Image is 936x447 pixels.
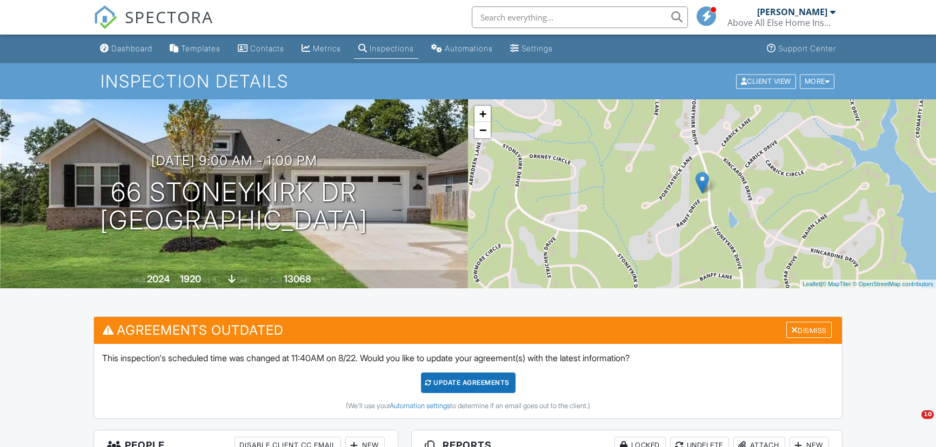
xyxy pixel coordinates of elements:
a: Automations (Basic) [427,39,497,59]
div: Update Agreements [421,372,516,393]
div: Above All Else Home Inspections, LLC [727,17,835,28]
a: Client View [735,77,799,85]
div: 1920 [180,273,201,285]
h3: [DATE] 9:00 am - 1:00 pm [151,153,317,168]
div: Templates [181,44,220,53]
div: Support Center [778,44,836,53]
a: Inspections [354,39,418,59]
a: Dashboard [96,39,157,59]
span: Lot Size [259,276,282,284]
div: | [800,280,936,289]
span: sq. ft. [203,276,218,284]
div: 13068 [284,273,311,285]
a: Settings [506,39,557,59]
div: Settings [522,44,553,53]
div: 2024 [147,273,170,285]
div: Client View [736,74,796,89]
div: Contacts [250,44,284,53]
a: Zoom in [474,106,491,122]
a: Templates [165,39,225,59]
h1: Inspection Details [101,72,835,91]
iframe: Intercom live chat [899,410,925,436]
a: Leaflet [803,281,820,287]
div: Metrics [313,44,341,53]
h3: Agreements Outdated [94,317,842,343]
input: Search everything... [472,6,688,28]
div: Dashboard [111,44,152,53]
a: Support Center [763,39,840,59]
a: © MapTiler [822,281,851,287]
span: SPECTORA [125,5,213,28]
a: Contacts [233,39,289,59]
a: Metrics [297,39,345,59]
a: Zoom out [474,122,491,138]
div: Automations [445,44,493,53]
a: © OpenStreetMap contributors [853,281,933,287]
div: Inspections [370,44,414,53]
span: 10 [921,410,934,419]
a: Automation settings [390,402,450,410]
span: sq.ft. [313,276,326,284]
div: More [800,74,835,89]
div: (We'll use your to determine if an email goes out to the client.) [102,402,834,410]
img: The Best Home Inspection Software - Spectora [93,5,117,29]
div: [PERSON_NAME] [757,6,827,17]
a: SPECTORA [93,15,213,37]
div: Dismiss [786,322,832,338]
h1: 66 Stoneykirk Dr [GEOGRAPHIC_DATA] [100,178,368,235]
div: This inspection's scheduled time was changed at 11:40AM on 8/22. Would you like to update your ag... [94,344,842,418]
span: slab [237,276,249,284]
span: Built [133,276,145,284]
